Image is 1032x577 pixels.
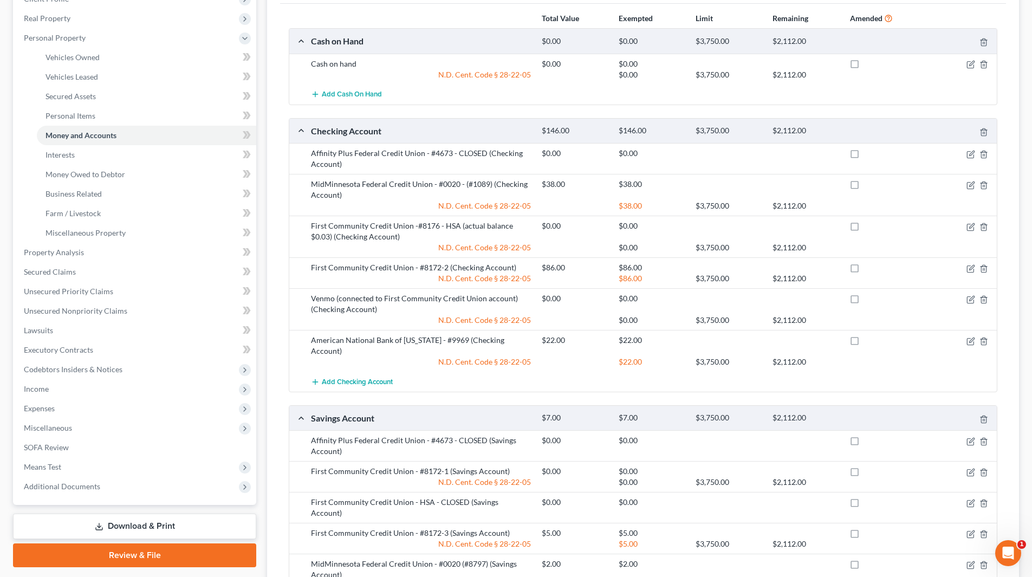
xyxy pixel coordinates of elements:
[306,179,536,200] div: MidMinnesota Federal Credit Union - #0020 - (#1089) (Checking Account)
[37,184,256,204] a: Business Related
[13,543,256,567] a: Review & File
[536,559,613,569] div: $2.00
[46,131,116,140] span: Money and Accounts
[37,223,256,243] a: Miscellaneous Property
[613,273,690,284] div: $86.00
[306,242,536,253] div: N.D. Cent. Code § 28-22-05
[767,356,844,367] div: $2,112.00
[690,477,767,488] div: $3,750.00
[619,14,653,23] strong: Exempted
[306,148,536,170] div: Affinity Plus Federal Credit Union - #4673 - CLOSED (Checking Account)
[46,92,96,101] span: Secured Assets
[24,326,53,335] span: Lawsuits
[306,69,536,80] div: N.D. Cent. Code § 28-22-05
[613,335,690,346] div: $22.00
[24,423,72,432] span: Miscellaneous
[15,262,256,282] a: Secured Claims
[613,528,690,539] div: $5.00
[613,477,690,488] div: $0.00
[613,36,690,47] div: $0.00
[306,528,536,539] div: First Community Credit Union - #8172-3 (Savings Account)
[613,126,690,136] div: $146.00
[24,482,100,491] span: Additional Documents
[613,497,690,508] div: $0.00
[773,14,808,23] strong: Remaining
[613,466,690,477] div: $0.00
[536,59,613,69] div: $0.00
[306,262,536,273] div: First Community Credit Union - #8172-2 (Checking Account)
[37,204,256,223] a: Farm / Livestock
[15,438,256,457] a: SOFA Review
[24,267,76,276] span: Secured Claims
[690,200,767,211] div: $3,750.00
[24,443,69,452] span: SOFA Review
[46,209,101,218] span: Farm / Livestock
[690,126,767,136] div: $3,750.00
[690,242,767,253] div: $3,750.00
[536,126,613,136] div: $146.00
[306,221,536,242] div: First Community Credit Union -#8176 - HSA (actual balance $0.03) (Checking Account)
[613,59,690,69] div: $0.00
[613,315,690,326] div: $0.00
[306,59,536,69] div: Cash on hand
[536,528,613,539] div: $5.00
[613,559,690,569] div: $2.00
[306,435,536,457] div: Affinity Plus Federal Credit Union - #4673 - CLOSED (Savings Account)
[613,293,690,304] div: $0.00
[613,242,690,253] div: $0.00
[322,90,382,99] span: Add Cash on Hand
[46,72,98,81] span: Vehicles Leased
[850,14,882,23] strong: Amended
[536,221,613,231] div: $0.00
[613,69,690,80] div: $0.00
[696,14,713,23] strong: Limit
[46,170,125,179] span: Money Owed to Debtor
[536,262,613,273] div: $86.00
[24,462,61,471] span: Means Test
[613,262,690,273] div: $86.00
[15,243,256,262] a: Property Analysis
[767,413,844,423] div: $2,112.00
[536,466,613,477] div: $0.00
[613,539,690,549] div: $5.00
[690,315,767,326] div: $3,750.00
[37,145,256,165] a: Interests
[306,497,536,518] div: First Community Credit Union - HSA - CLOSED (Savings Account)
[536,413,613,423] div: $7.00
[767,477,844,488] div: $2,112.00
[613,179,690,190] div: $38.00
[37,48,256,67] a: Vehicles Owned
[613,435,690,446] div: $0.00
[24,33,86,42] span: Personal Property
[690,539,767,549] div: $3,750.00
[37,106,256,126] a: Personal Items
[37,165,256,184] a: Money Owed to Debtor
[690,356,767,367] div: $3,750.00
[767,539,844,549] div: $2,112.00
[46,53,100,62] span: Vehicles Owned
[46,111,95,120] span: Personal Items
[24,306,127,315] span: Unsecured Nonpriority Claims
[306,35,536,47] div: Cash on Hand
[24,345,93,354] span: Executory Contracts
[767,69,844,80] div: $2,112.00
[306,539,536,549] div: N.D. Cent. Code § 28-22-05
[24,404,55,413] span: Expenses
[306,315,536,326] div: N.D. Cent. Code § 28-22-05
[311,372,393,392] button: Add Checking Account
[536,435,613,446] div: $0.00
[536,497,613,508] div: $0.00
[306,125,536,137] div: Checking Account
[542,14,579,23] strong: Total Value
[37,126,256,145] a: Money and Accounts
[613,148,690,159] div: $0.00
[690,36,767,47] div: $3,750.00
[1017,540,1026,549] span: 1
[767,200,844,211] div: $2,112.00
[46,189,102,198] span: Business Related
[536,179,613,190] div: $38.00
[613,221,690,231] div: $0.00
[15,321,256,340] a: Lawsuits
[306,293,536,315] div: Venmo (connected to First Community Credit Union account) (Checking Account)
[767,273,844,284] div: $2,112.00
